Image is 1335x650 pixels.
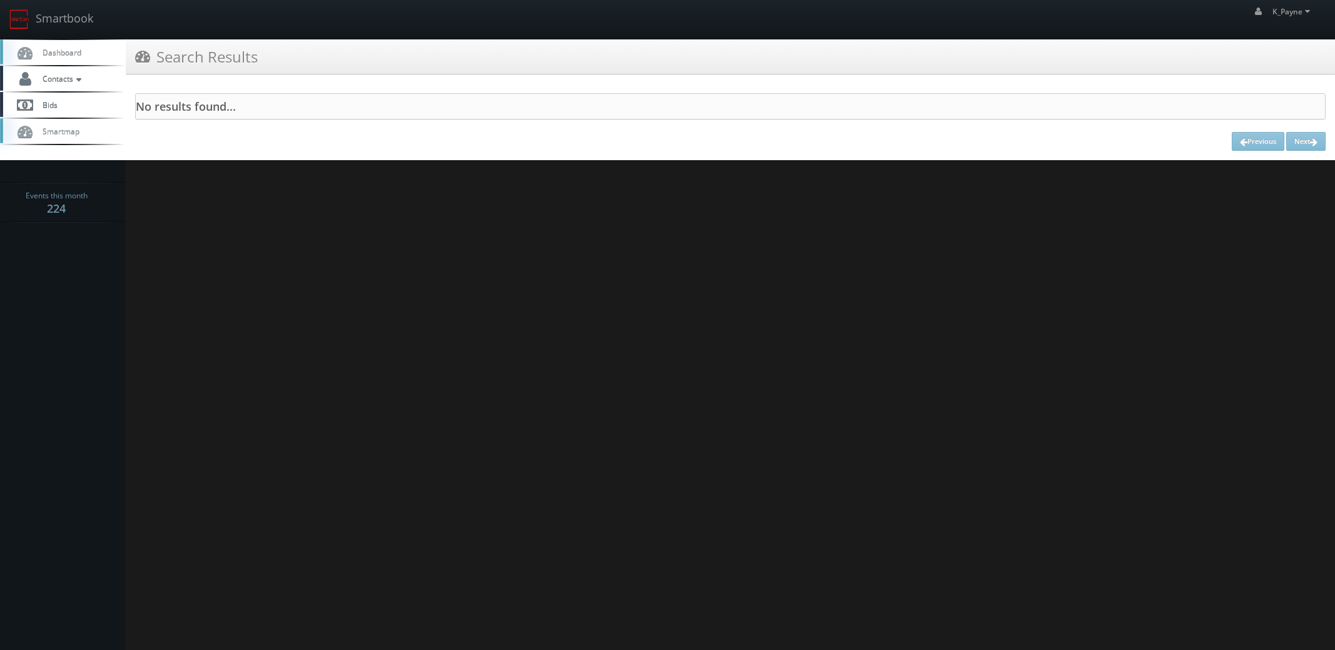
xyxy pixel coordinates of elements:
span: Smartmap [36,126,79,136]
h4: No results found... [136,100,1325,113]
span: Contacts [36,73,84,84]
img: smartbook-logo.png [9,9,29,29]
span: K_Payne [1272,6,1314,17]
span: Events this month [26,190,88,202]
h3: Search Results [135,46,258,68]
strong: 224 [47,201,66,216]
span: Bids [36,99,58,110]
span: Dashboard [36,47,81,58]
